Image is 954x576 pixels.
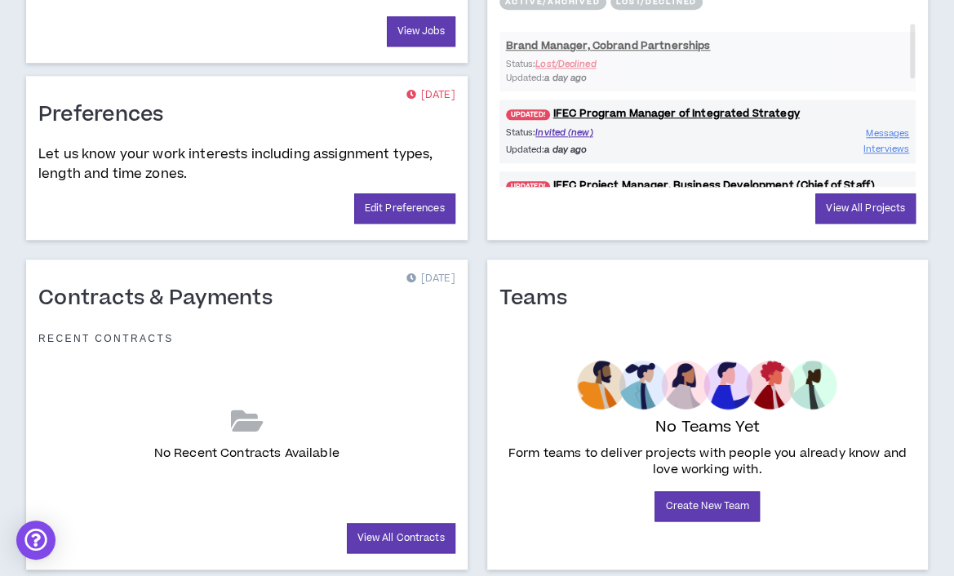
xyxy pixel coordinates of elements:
a: View All Projects [815,193,916,224]
span: UPDATED! [506,109,550,120]
p: Updated: [506,143,708,157]
span: UPDATED! [506,181,550,192]
a: Interviews [863,141,909,157]
div: Open Intercom Messenger [16,521,55,560]
a: View Jobs [387,16,455,47]
img: empty [577,361,837,410]
span: Messages [866,127,909,140]
p: Status: [506,126,708,140]
a: Edit Preferences [354,193,455,224]
a: UPDATED!IFEC Project Manager, Business Development (Chief of Staff) [499,178,916,193]
a: UPDATED!IFEC Program Manager of Integrated Strategy [499,106,916,122]
i: a day ago [544,144,587,156]
a: Create New Team [654,491,760,521]
h1: Teams [499,286,579,312]
a: Messages [866,126,909,141]
a: View All Contracts [347,523,455,553]
p: Recent Contracts [38,332,174,345]
p: No Teams Yet [655,416,760,439]
h1: Preferences [38,102,176,128]
h1: Contracts & Payments [38,286,285,312]
p: Form teams to deliver projects with people you already know and love working with. [506,445,910,478]
p: [DATE] [406,87,455,104]
p: No Recent Contracts Available [154,445,339,463]
span: Invited (new) [535,126,592,139]
p: Let us know your work interests including assignment types, length and time zones. [38,144,455,184]
p: [DATE] [406,271,455,287]
span: Interviews [863,143,909,155]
